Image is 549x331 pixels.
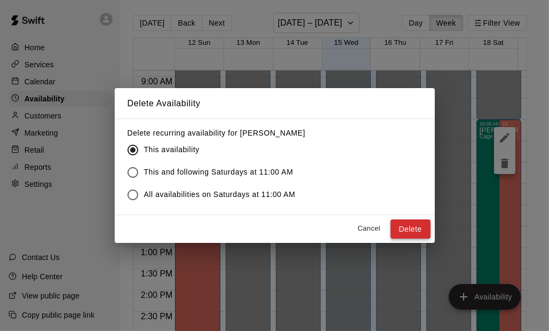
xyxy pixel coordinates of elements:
[391,219,431,239] button: Delete
[352,220,386,237] button: Cancel
[115,88,435,119] h2: Delete Availability
[128,128,306,138] label: Delete recurring availability for [PERSON_NAME]
[144,144,200,155] span: This availability
[144,167,293,178] span: This and following Saturdays at 11:00 AM
[144,189,296,200] span: All availabilities on Saturdays at 11:00 AM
